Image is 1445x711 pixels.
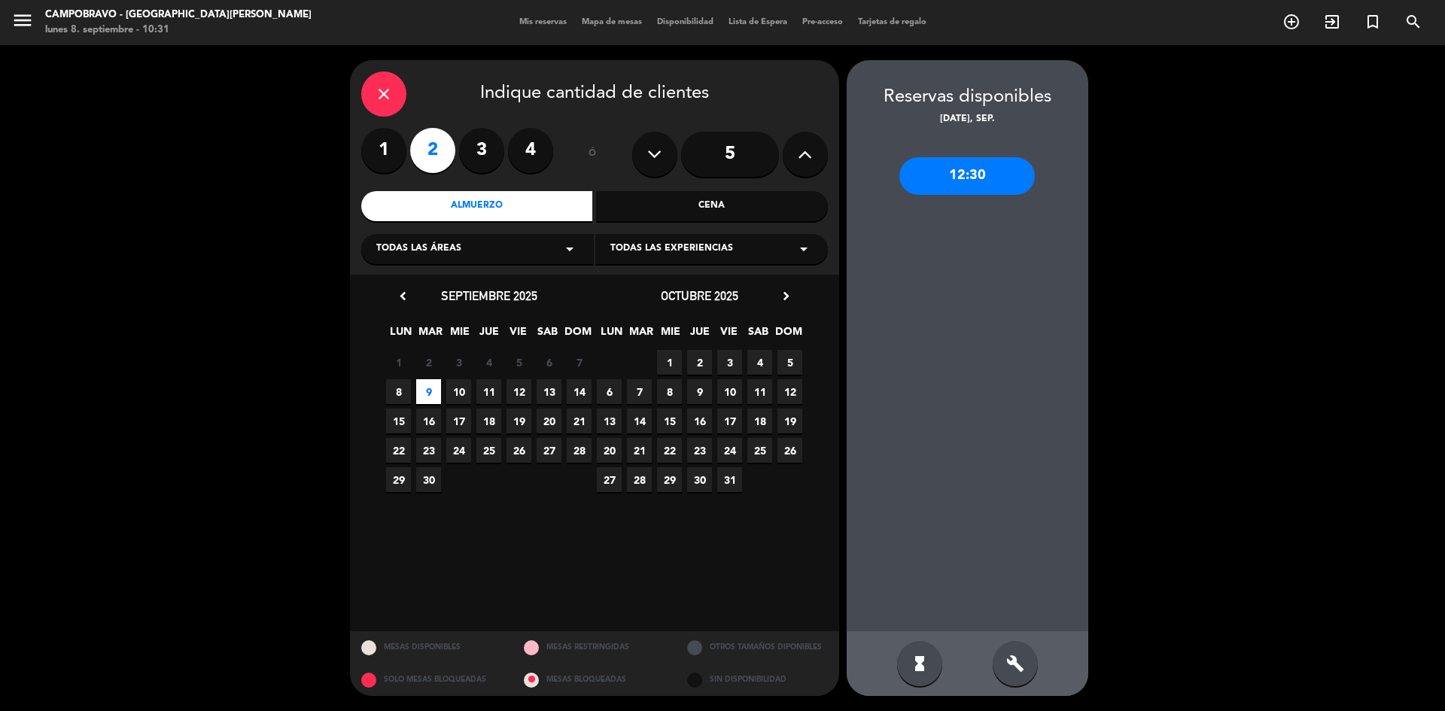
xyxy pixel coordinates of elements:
[507,379,531,404] span: 12
[597,379,622,404] span: 6
[45,8,312,23] div: Campobravo - [GEOGRAPHIC_DATA][PERSON_NAME]
[657,409,682,433] span: 15
[512,18,574,26] span: Mis reservas
[567,379,592,404] span: 14
[441,288,537,303] span: septiembre 2025
[795,18,850,26] span: Pre-acceso
[476,379,501,404] span: 11
[476,323,501,348] span: JUE
[508,128,553,173] label: 4
[599,323,624,348] span: LUN
[416,438,441,463] span: 23
[350,631,513,664] div: MESAS DISPONIBLES
[388,323,413,348] span: LUN
[416,350,441,375] span: 2
[687,350,712,375] span: 2
[567,350,592,375] span: 7
[721,18,795,26] span: Lista de Espera
[386,467,411,492] span: 29
[795,240,813,258] i: arrow_drop_down
[45,23,312,38] div: lunes 8. septiembre - 10:31
[717,409,742,433] span: 17
[747,350,772,375] span: 4
[657,379,682,404] span: 8
[716,323,741,348] span: VIE
[777,350,802,375] span: 5
[676,631,839,664] div: OTROS TAMAÑOS DIPONIBLES
[747,379,772,404] span: 11
[676,664,839,696] div: SIN DISPONIBILIDAD
[658,323,683,348] span: MIE
[507,438,531,463] span: 26
[395,288,411,304] i: chevron_left
[561,240,579,258] i: arrow_drop_down
[1323,13,1341,31] i: exit_to_app
[717,350,742,375] span: 3
[375,85,393,103] i: close
[361,71,828,117] div: Indique cantidad de clientes
[687,438,712,463] span: 23
[361,191,593,221] div: Almuerzo
[657,350,682,375] span: 1
[717,467,742,492] span: 31
[850,18,934,26] span: Tarjetas de regalo
[777,438,802,463] span: 26
[687,379,712,404] span: 9
[911,655,929,673] i: hourglass_full
[597,438,622,463] span: 20
[657,467,682,492] span: 29
[11,9,34,37] button: menu
[567,409,592,433] span: 21
[775,323,800,348] span: DOM
[1282,13,1300,31] i: add_circle_outline
[597,467,622,492] span: 27
[446,409,471,433] span: 17
[574,18,649,26] span: Mapa de mesas
[386,350,411,375] span: 1
[386,409,411,433] span: 15
[778,288,794,304] i: chevron_right
[507,350,531,375] span: 5
[777,409,802,433] span: 19
[446,438,471,463] span: 24
[687,323,712,348] span: JUE
[507,409,531,433] span: 19
[361,128,406,173] label: 1
[418,323,443,348] span: MAR
[627,379,652,404] span: 7
[649,18,721,26] span: Disponibilidad
[568,128,617,181] div: ó
[1006,655,1024,673] i: build
[513,631,676,664] div: MESAS RESTRINGIDAS
[687,409,712,433] span: 16
[446,379,471,404] span: 10
[777,379,802,404] span: 12
[386,379,411,404] span: 8
[535,323,560,348] span: SAB
[847,83,1088,112] div: Reservas disponibles
[1404,13,1422,31] i: search
[661,288,738,303] span: octubre 2025
[717,379,742,404] span: 10
[350,664,513,696] div: SOLO MESAS BLOQUEADAS
[476,350,501,375] span: 4
[746,323,771,348] span: SAB
[447,323,472,348] span: MIE
[537,350,561,375] span: 6
[376,242,461,257] span: Todas las áreas
[476,409,501,433] span: 18
[410,128,455,173] label: 2
[11,9,34,32] i: menu
[564,323,589,348] span: DOM
[567,438,592,463] span: 28
[627,467,652,492] span: 28
[627,409,652,433] span: 14
[416,467,441,492] span: 30
[687,467,712,492] span: 30
[628,323,653,348] span: MAR
[627,438,652,463] span: 21
[537,379,561,404] span: 13
[446,350,471,375] span: 3
[476,438,501,463] span: 25
[717,438,742,463] span: 24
